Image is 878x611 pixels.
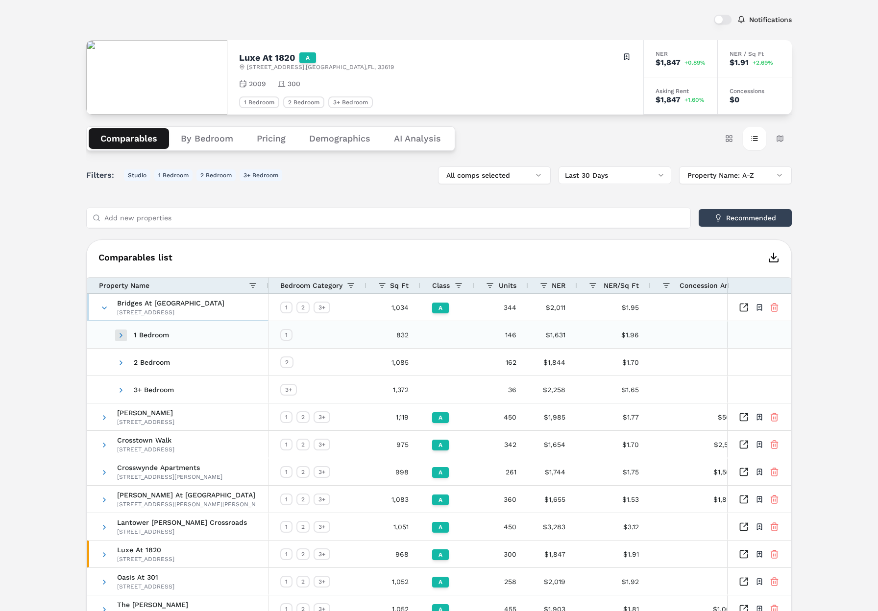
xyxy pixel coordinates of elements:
div: $1,985 [528,403,577,430]
div: 2 [296,548,310,560]
a: Inspect Comparables [739,303,749,312]
span: 3+ Bedroom [134,386,174,394]
div: $3.12 [577,513,651,540]
div: $1,744 [528,458,577,485]
div: 1 [280,576,293,587]
a: Inspect Comparables [739,577,749,587]
div: 3+ [280,384,297,396]
span: 300 [288,79,300,89]
div: 3+ Bedroom [328,96,373,108]
div: A [432,467,449,478]
div: A [432,522,449,533]
button: 2 Bedroom [196,169,236,181]
div: 1,034 [366,294,420,321]
div: - [662,568,747,595]
div: 1 [280,302,293,313]
div: $2,258 [528,376,577,403]
div: 1,052 [366,568,420,595]
div: $1.91 [577,540,651,567]
button: Pricing [245,128,297,149]
div: 3+ [314,521,330,533]
a: Inspect Comparables [739,549,749,559]
div: 300 [474,540,528,567]
button: Studio [124,169,150,181]
a: Inspect Comparables [739,494,749,504]
div: $1,844 [528,349,577,376]
span: 2 Bedroom [134,358,170,366]
div: $1,655 [528,486,577,513]
span: +2.69% [753,60,773,66]
div: - [662,376,747,403]
div: $1.91 [730,59,749,67]
span: +0.89% [684,60,706,66]
a: Inspect Comparables [739,440,749,449]
div: 2 Bedroom [283,96,324,108]
span: Bridges At [GEOGRAPHIC_DATA] [117,300,224,306]
div: 1,119 [366,403,420,430]
button: All comps selected [438,166,551,184]
div: 1 [280,521,293,533]
div: 1,083 [366,486,420,513]
div: $1.65 [577,376,651,403]
div: $2,011 [528,294,577,321]
span: Luxe At 1820 [117,546,174,553]
div: 1 [280,548,293,560]
div: [STREET_ADDRESS] [117,446,174,453]
div: NER [656,51,706,57]
div: 2 [296,302,310,313]
span: Comparables list [98,253,172,262]
div: 2 [280,356,293,368]
div: $1.70 [577,349,651,376]
div: [STREET_ADDRESS] [117,528,247,536]
span: NER/Sq Ft [604,282,639,289]
div: - [662,294,747,321]
div: 261 [474,458,528,485]
div: 2 [296,466,310,478]
button: AI Analysis [382,128,453,149]
div: 1 [280,439,293,450]
div: Concessions [730,88,780,94]
div: $1,805 [662,486,747,513]
div: $500 [662,404,747,431]
div: 2 [296,493,310,505]
span: [PERSON_NAME] [117,409,174,416]
div: $1,631 [528,321,577,348]
input: Add new properties [104,208,684,228]
span: Filters: [86,169,120,181]
div: 1 Bedroom [239,96,279,108]
div: 1 [280,411,293,423]
div: 1 [280,329,293,341]
span: +1.60% [684,97,705,103]
span: Oasis At 301 [117,574,174,581]
span: 2009 [249,79,266,89]
button: 3+ Bedroom [240,169,282,181]
span: 1 Bedroom [134,331,169,339]
div: - [662,541,747,568]
div: $3,283 [528,513,577,540]
button: 1 Bedroom [154,169,193,181]
div: 146 [474,321,528,348]
span: The [PERSON_NAME] [117,601,256,608]
div: [STREET_ADDRESS][PERSON_NAME] [117,473,222,481]
div: 1,372 [366,376,420,403]
h2: Luxe At 1820 [239,53,295,62]
div: 3+ [314,576,330,587]
div: $1.75 [577,458,651,485]
div: $1.77 [577,403,651,430]
span: Lantower [PERSON_NAME] Crossroads [117,519,247,526]
a: Inspect Comparables [739,412,749,422]
button: Property Name: A-Z [679,166,792,184]
span: [STREET_ADDRESS] , [GEOGRAPHIC_DATA] , FL , 33619 [247,63,394,71]
div: 3+ [314,466,330,478]
div: $2,019 [528,568,577,595]
a: Inspect Comparables [739,522,749,532]
div: $1.95 [577,294,651,321]
div: A [299,52,316,63]
div: A [432,577,449,587]
div: $1.92 [577,568,651,595]
button: By Bedroom [169,128,245,149]
div: - [662,514,747,540]
div: 342 [474,431,528,458]
div: 36 [474,376,528,403]
a: Inspect Comparables [739,467,749,477]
